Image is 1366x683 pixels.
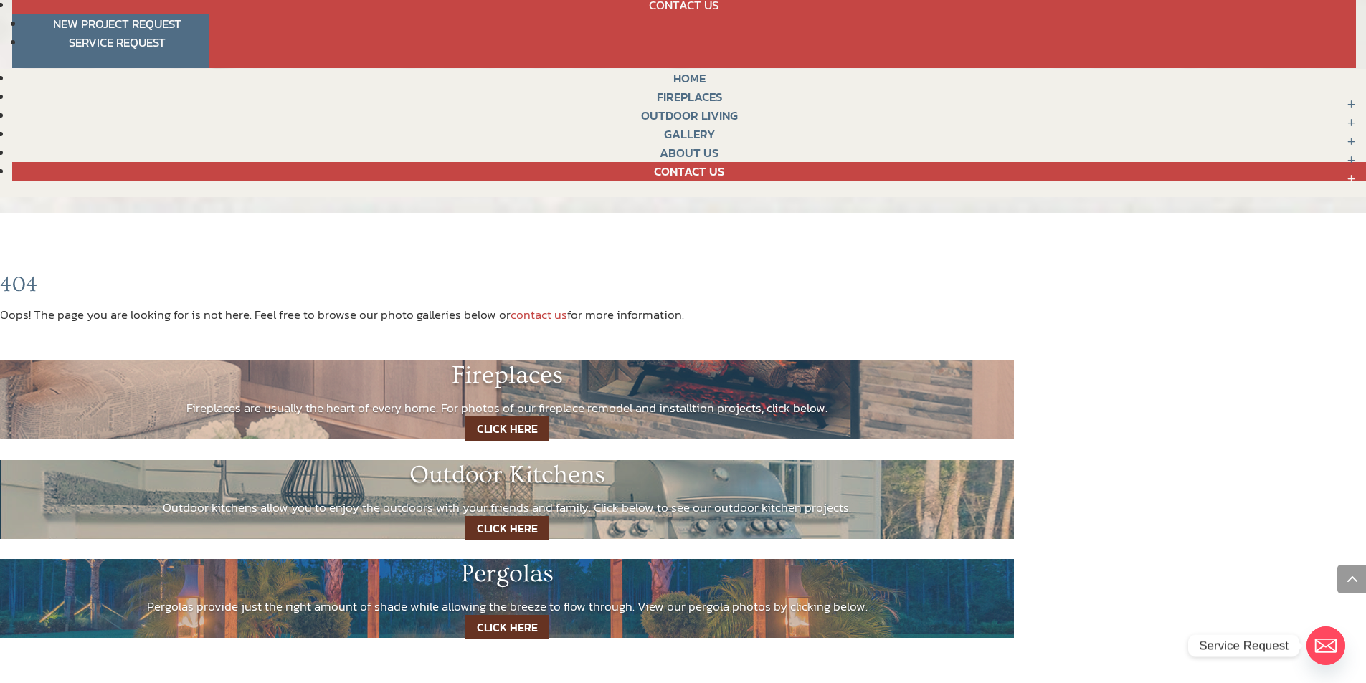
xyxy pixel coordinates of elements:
a: CONTACT US [654,162,724,181]
a: Email [1306,626,1345,665]
a: FIREPLACES [657,87,722,106]
a: CLICK HERE [465,516,549,540]
a: New Project Request [53,14,181,33]
a: contact us [511,305,567,324]
a: GALLERY [664,125,715,143]
a: ABOUT US [660,143,718,162]
a: CLICK HERE [465,615,549,639]
a: OUTDOOR LIVING [641,106,738,125]
a: CLICK HERE [465,416,549,441]
a: Service Request [69,33,166,52]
